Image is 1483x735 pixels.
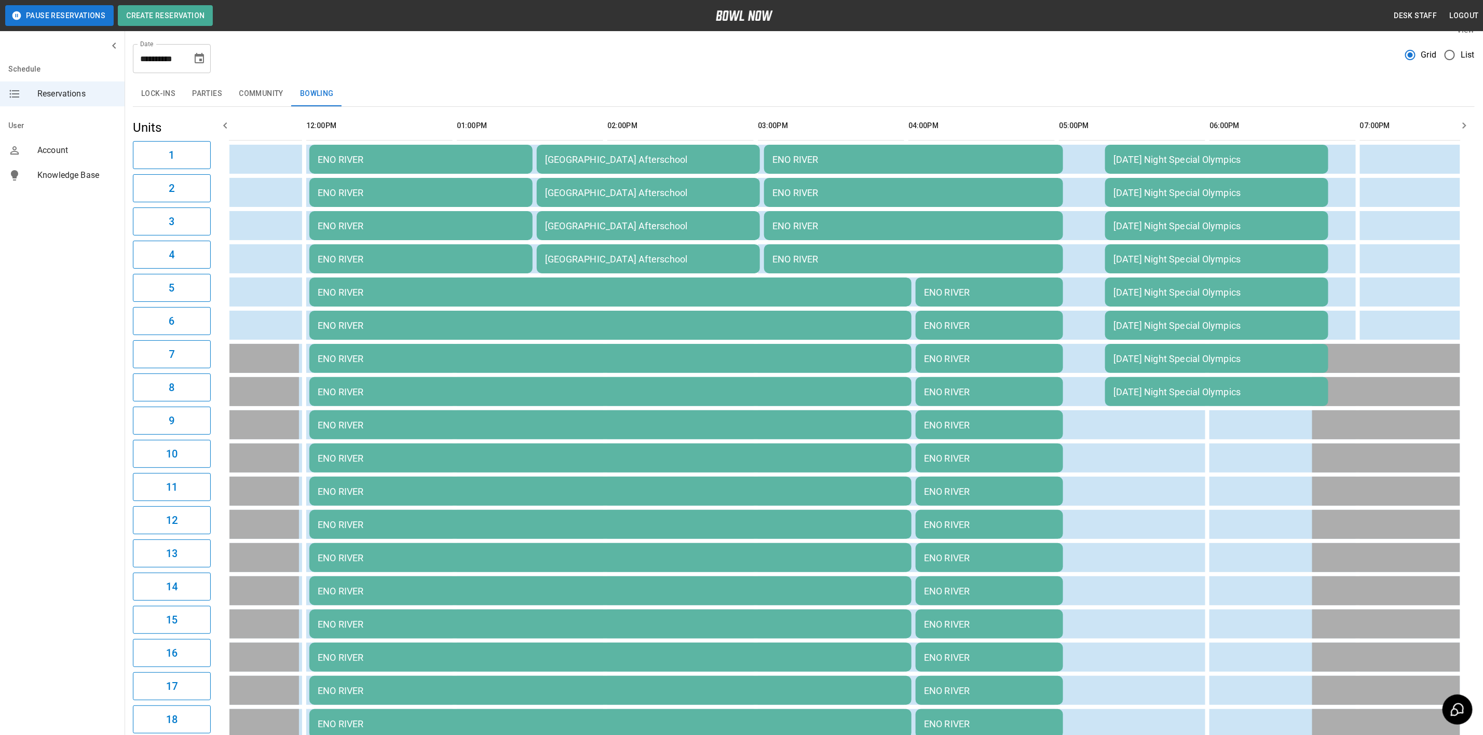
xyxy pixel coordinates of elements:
[169,246,174,263] h6: 4
[318,652,903,663] div: ENO RIVER
[169,412,174,429] h6: 9
[318,552,903,563] div: ENO RIVER
[924,685,1055,696] div: ENO RIVER
[318,254,524,265] div: ENO RIVER
[169,313,174,329] h6: 6
[166,545,178,562] h6: 13
[318,718,903,729] div: ENO RIVER
[318,220,524,231] div: ENO RIVER
[133,307,211,335] button: 6
[166,446,178,462] h6: 10
[1113,320,1320,331] div: [DATE] Night Special Olympics
[166,645,178,661] h6: 16
[166,578,178,595] h6: 14
[545,220,752,231] div: [GEOGRAPHIC_DATA] Afterschool
[924,320,1055,331] div: ENO RIVER
[318,486,903,497] div: ENO RIVER
[230,81,292,106] button: Community
[169,213,174,230] h6: 3
[133,705,211,733] button: 18
[37,88,116,100] span: Reservations
[169,180,174,197] h6: 2
[318,287,903,298] div: ENO RIVER
[924,552,1055,563] div: ENO RIVER
[716,10,773,21] img: logo
[545,154,752,165] div: [GEOGRAPHIC_DATA] Afterschool
[133,407,211,435] button: 9
[924,420,1055,431] div: ENO RIVER
[924,619,1055,630] div: ENO RIVER
[166,612,178,628] h6: 15
[133,81,1475,106] div: inventory tabs
[924,586,1055,597] div: ENO RIVER
[545,254,752,265] div: [GEOGRAPHIC_DATA] Afterschool
[133,141,211,169] button: 1
[5,5,114,26] button: Pause Reservations
[924,718,1055,729] div: ENO RIVER
[318,519,903,530] div: ENO RIVER
[133,506,211,534] button: 12
[184,81,230,106] button: Parties
[772,220,1055,231] div: ENO RIVER
[166,479,178,495] h6: 11
[169,147,174,163] h6: 1
[772,254,1055,265] div: ENO RIVER
[169,346,174,363] h6: 7
[924,353,1055,364] div: ENO RIVER
[924,519,1055,530] div: ENO RIVER
[133,672,211,700] button: 17
[318,619,903,630] div: ENO RIVER
[318,420,903,431] div: ENO RIVER
[924,652,1055,663] div: ENO RIVER
[1113,287,1320,298] div: [DATE] Night Special Olympics
[1461,49,1475,61] span: List
[133,539,211,567] button: 13
[1446,6,1483,25] button: Logout
[318,320,903,331] div: ENO RIVER
[133,207,211,235] button: 3
[169,280,174,296] h6: 5
[37,144,116,157] span: Account
[133,119,211,136] h5: Units
[924,453,1055,464] div: ENO RIVER
[133,440,211,468] button: 10
[1113,353,1320,364] div: [DATE] Night Special Olympics
[545,187,752,198] div: [GEOGRAPHIC_DATA] Afterschool
[166,711,178,728] h6: 18
[133,174,211,202] button: 2
[1113,254,1320,265] div: [DATE] Night Special Olympics
[133,340,211,368] button: 7
[1113,154,1320,165] div: [DATE] Night Special Olympics
[166,678,178,695] h6: 17
[318,453,903,464] div: ENO RIVER
[318,586,903,597] div: ENO RIVER
[118,5,213,26] button: Create Reservation
[166,512,178,529] h6: 12
[292,81,342,106] button: Bowling
[133,274,211,302] button: 5
[1113,386,1320,397] div: [DATE] Night Special Olympics
[318,154,524,165] div: ENO RIVER
[1390,6,1441,25] button: Desk Staff
[133,639,211,667] button: 16
[133,241,211,269] button: 4
[924,486,1055,497] div: ENO RIVER
[189,48,210,69] button: Choose date, selected date is Sep 22, 2025
[318,187,524,198] div: ENO RIVER
[318,353,903,364] div: ENO RIVER
[318,386,903,397] div: ENO RIVER
[924,287,1055,298] div: ENO RIVER
[772,154,1055,165] div: ENO RIVER
[772,187,1055,198] div: ENO RIVER
[169,379,174,396] h6: 8
[1421,49,1437,61] span: Grid
[306,111,453,141] th: 12:00PM
[133,81,184,106] button: Lock-ins
[1113,220,1320,231] div: [DATE] Night Special Olympics
[133,373,211,401] button: 8
[133,606,211,634] button: 15
[133,573,211,601] button: 14
[924,386,1055,397] div: ENO RIVER
[318,685,903,696] div: ENO RIVER
[37,169,116,182] span: Knowledge Base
